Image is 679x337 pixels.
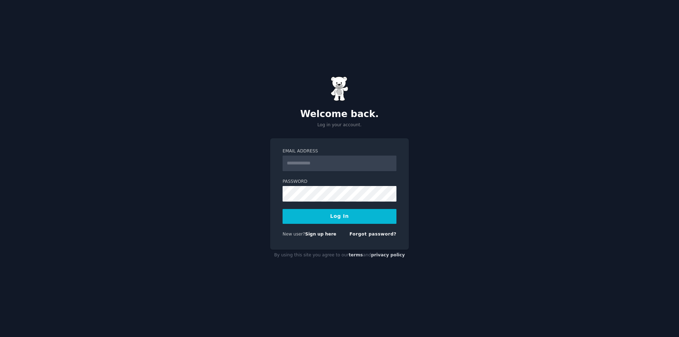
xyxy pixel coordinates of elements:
p: Log in your account. [270,122,409,128]
h2: Welcome back. [270,109,409,120]
a: privacy policy [371,252,405,257]
label: Email Address [283,148,396,155]
div: By using this site you agree to our and [270,250,409,261]
a: Forgot password? [349,232,396,237]
button: Log In [283,209,396,224]
a: Sign up here [305,232,336,237]
span: New user? [283,232,305,237]
img: Gummy Bear [331,76,348,101]
label: Password [283,179,396,185]
a: terms [349,252,363,257]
